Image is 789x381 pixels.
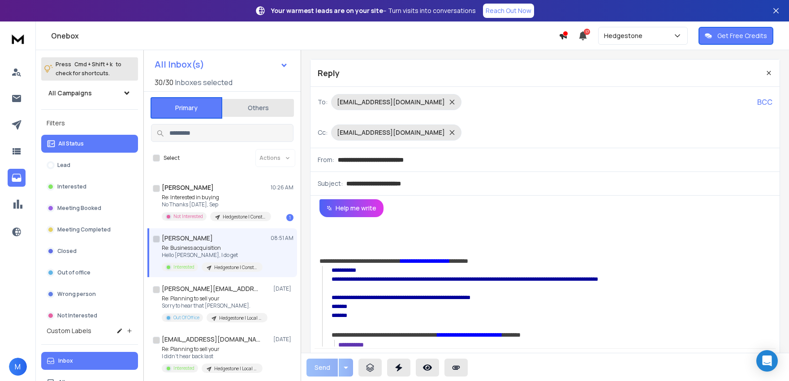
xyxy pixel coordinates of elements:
button: Wrong person [41,285,138,303]
button: Closed [41,242,138,260]
button: Out of office [41,264,138,282]
h1: Onebox [51,30,559,41]
p: Subject: [318,179,343,188]
button: Insert Link (⌘K) [457,351,474,368]
p: Press to check for shortcuts. [56,60,121,78]
p: Re: Planning to sell your [162,295,267,302]
p: Interested [173,365,194,372]
button: Insert Image (⌘P) [475,351,492,368]
p: Not Interested [57,312,97,319]
p: Not Interested [173,213,203,220]
p: Interested [173,264,194,270]
p: [DATE] [273,336,293,343]
button: Others [222,98,294,118]
button: Not Interested [41,307,138,325]
h1: [PERSON_NAME] [162,183,214,192]
p: Meeting Booked [57,205,101,212]
button: Lead [41,156,138,174]
label: Select [164,154,180,162]
h1: All Inbox(s) [155,60,204,69]
div: Open Intercom Messenger [756,350,778,372]
p: Reach Out Now [486,6,531,15]
button: AI Rephrase [313,351,376,368]
p: Inbox [58,357,73,364]
p: Out of office [57,269,91,276]
p: No Thanks [DATE], Sep [162,201,269,208]
p: Out Of Office [173,314,199,321]
p: – Turn visits into conversations [271,6,476,15]
span: Cmd + Shift + k [73,59,114,69]
button: Help me write [319,199,384,217]
p: Lead [57,162,70,169]
button: M [9,358,27,376]
h3: Filters [41,117,138,129]
button: Meeting Completed [41,221,138,239]
p: Hedgestone | Local Business [219,315,262,321]
p: From: [318,155,334,164]
p: Get Free Credits [717,31,767,40]
button: Underline (⌘U) [417,351,434,368]
h3: Inboxes selected [175,77,233,88]
button: Get Free Credits [698,27,773,45]
p: [DATE] [273,285,293,292]
p: Reply [318,67,340,79]
button: Code View [534,351,551,368]
p: Closed [57,248,77,255]
p: BCC [757,97,772,107]
h1: [PERSON_NAME] [162,234,213,243]
p: To: [318,98,328,107]
p: Interested [57,183,86,190]
button: Meeting Booked [41,199,138,217]
h1: [PERSON_NAME][EMAIL_ADDRESS][DOMAIN_NAME] [162,284,260,293]
h1: All Campaigns [48,89,92,98]
button: All Campaigns [41,84,138,102]
img: logo [9,30,27,47]
p: [EMAIL_ADDRESS][DOMAIN_NAME] [337,98,445,107]
h1: [EMAIL_ADDRESS][DOMAIN_NAME] [162,335,260,344]
span: 17 [584,29,590,35]
button: More Text [436,351,453,368]
p: Hedgestone | Construction [223,214,266,220]
p: Cc: [318,128,328,137]
h3: Custom Labels [47,326,91,335]
button: Inbox [41,352,138,370]
p: Re: Interested in buying [162,194,269,201]
p: Hedgestone [604,31,646,40]
button: Emoticons [494,351,511,368]
p: 10:26 AM [271,184,293,191]
button: Signature [513,351,530,368]
p: Hedgestone | Construction [214,264,257,271]
p: Re: Planning to sell your [162,346,263,353]
span: 30 / 30 [155,77,173,88]
button: All Status [41,135,138,153]
a: Reach Out Now [483,4,534,18]
p: Sorry to hear that [PERSON_NAME]. [162,302,267,309]
button: All Inbox(s) [147,56,295,73]
button: Primary [151,97,222,119]
p: Wrong person [57,291,96,298]
p: Hedgestone | Local Business [214,365,257,372]
p: Meeting Completed [57,226,111,233]
p: I didn't hear back last [162,353,263,360]
strong: Your warmest leads are on your site [271,6,383,15]
p: 08:51 AM [271,235,293,242]
div: 1 [286,214,293,221]
button: Interested [41,178,138,196]
button: Italic (⌘I) [398,351,415,368]
button: Bold (⌘B) [379,351,397,368]
p: [EMAIL_ADDRESS][DOMAIN_NAME] [337,128,445,137]
p: All Status [58,140,84,147]
p: Re: Business acquisition [162,244,263,252]
p: Hello [PERSON_NAME], I do get [162,252,263,259]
